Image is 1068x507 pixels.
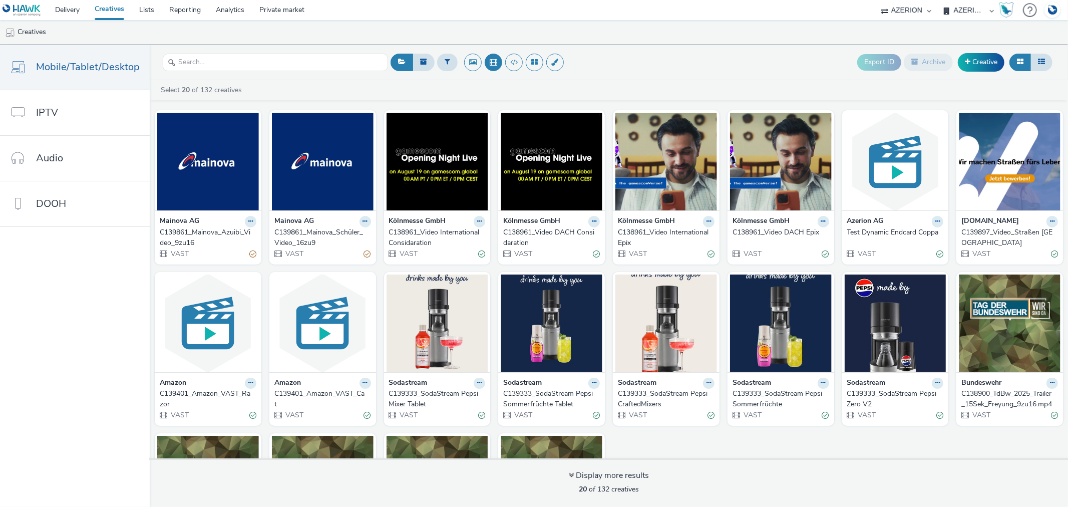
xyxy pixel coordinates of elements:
[1051,410,1058,421] div: Valid
[971,249,990,259] span: VAST
[628,410,647,420] span: VAST
[387,113,488,210] img: C138961_Video International Considaration visual
[389,227,486,248] a: C138961_Video International Considaration
[845,275,946,372] img: C139333_SodaStream Pepsi Zero V2 visual
[364,410,371,421] div: Valid
[503,227,596,248] div: C138961_Video DACH Considaration
[743,410,762,420] span: VAST
[513,410,532,420] span: VAST
[857,410,876,420] span: VAST
[961,227,1054,248] div: C139897_Video_Straßen [GEOGRAPHIC_DATA]
[618,227,715,248] a: C138961_Video International Epix
[503,389,600,409] a: C139333_SodaStream Pepsi Sommerfrüchte Tablet
[399,410,418,420] span: VAST
[389,389,486,409] a: C139333_SodaStream Pepsi Mixer Tablet
[1009,54,1031,71] button: Grid
[284,249,303,259] span: VAST
[160,378,186,389] strong: Amazon
[847,389,940,409] div: C139333_SodaStream Pepsi Zero V2
[593,249,600,260] div: Valid
[936,410,943,421] div: Valid
[733,389,825,409] div: C139333_SodaStream Pepsi Sommerfrüchte
[579,484,639,494] span: of 132 creatives
[857,54,901,70] button: Export ID
[160,227,252,248] div: C139861_Mainova_Azuibi_Video_9zu16
[733,227,829,237] a: C138961_Video DACH Epix
[501,113,602,210] img: C138961_Video DACH Considaration visual
[615,113,717,210] img: C138961_Video International Epix visual
[822,410,829,421] div: Valid
[513,249,532,259] span: VAST
[36,196,66,211] span: DOOH
[274,389,371,409] a: C139401_Amazon_VAST_Cat
[389,389,482,409] div: C139333_SodaStream Pepsi Mixer Tablet
[249,249,256,260] div: Partially valid
[618,227,710,248] div: C138961_Video International Epix
[959,113,1060,210] img: C139897_Video_Straßen NRW visual
[730,275,832,372] img: C139333_SodaStream Pepsi Sommerfrüchte visual
[389,378,428,389] strong: Sodastream
[628,249,647,259] span: VAST
[904,54,953,71] button: Archive
[959,275,1060,372] img: C138900_TdBw_2025_Trailer_15Sek_Freyung_9zu16.mp4 visual
[503,227,600,248] a: C138961_Video DACH Considaration
[36,60,140,74] span: Mobile/Tablet/Desktop
[847,227,940,237] div: Test Dynamic Endcard Coppa
[274,227,367,248] div: C139861_Mainova_Schüler_Video_16zu9
[272,275,374,372] img: C139401_Amazon_VAST_Cat visual
[999,2,1014,18] img: Hawk Academy
[822,249,829,260] div: Valid
[618,389,715,409] a: C139333_SodaStream Pepsi CraftedMixers
[501,275,602,372] img: C139333_SodaStream Pepsi Sommerfrüchte Tablet visual
[503,378,542,389] strong: Sodastream
[3,4,41,17] img: undefined Logo
[847,378,886,389] strong: Sodastream
[730,113,832,210] img: C138961_Video DACH Epix visual
[958,53,1004,71] a: Creative
[274,378,301,389] strong: Amazon
[157,113,259,210] img: C139861_Mainova_Azuibi_Video_9zu16 visual
[618,216,675,227] strong: Kölnmesse GmbH
[1045,2,1060,19] img: Account DE
[961,216,1019,227] strong: [DOMAIN_NAME]
[170,410,189,420] span: VAST
[961,378,1001,389] strong: Bundeswehr
[847,216,884,227] strong: Azerion AG
[593,410,600,421] div: Valid
[399,249,418,259] span: VAST
[274,227,371,248] a: C139861_Mainova_Schüler_Video_16zu9
[160,85,246,95] a: Select of 132 creatives
[170,249,189,259] span: VAST
[272,113,374,210] img: C139861_Mainova_Schüler_Video_16zu9 visual
[733,378,771,389] strong: Sodastream
[160,389,256,409] a: C139401_Amazon_VAST_Razor
[36,105,58,120] span: IPTV
[847,227,944,237] a: Test Dynamic Endcard Coppa
[845,113,946,210] img: Test Dynamic Endcard Coppa visual
[743,249,762,259] span: VAST
[707,249,715,260] div: Valid
[249,410,256,421] div: Valid
[163,54,388,71] input: Search...
[961,389,1054,409] div: C138900_TdBw_2025_Trailer_15Sek_Freyung_9zu16.mp4
[160,389,252,409] div: C139401_Amazon_VAST_Razor
[707,410,715,421] div: Valid
[503,389,596,409] div: C139333_SodaStream Pepsi Sommerfrüchte Tablet
[936,249,943,260] div: Valid
[618,378,656,389] strong: Sodastream
[733,389,829,409] a: C139333_SodaStream Pepsi Sommerfrüchte
[618,389,710,409] div: C139333_SodaStream Pepsi CraftedMixers
[274,216,314,227] strong: Mainova AG
[569,470,649,481] div: Display more results
[847,389,944,409] a: C139333_SodaStream Pepsi Zero V2
[160,216,199,227] strong: Mainova AG
[478,249,485,260] div: Valid
[478,410,485,421] div: Valid
[387,275,488,372] img: C139333_SodaStream Pepsi Mixer Tablet visual
[999,2,1018,18] a: Hawk Academy
[615,275,717,372] img: C139333_SodaStream Pepsi CraftedMixers visual
[1030,54,1052,71] button: Table
[284,410,303,420] span: VAST
[160,227,256,248] a: C139861_Mainova_Azuibi_Video_9zu16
